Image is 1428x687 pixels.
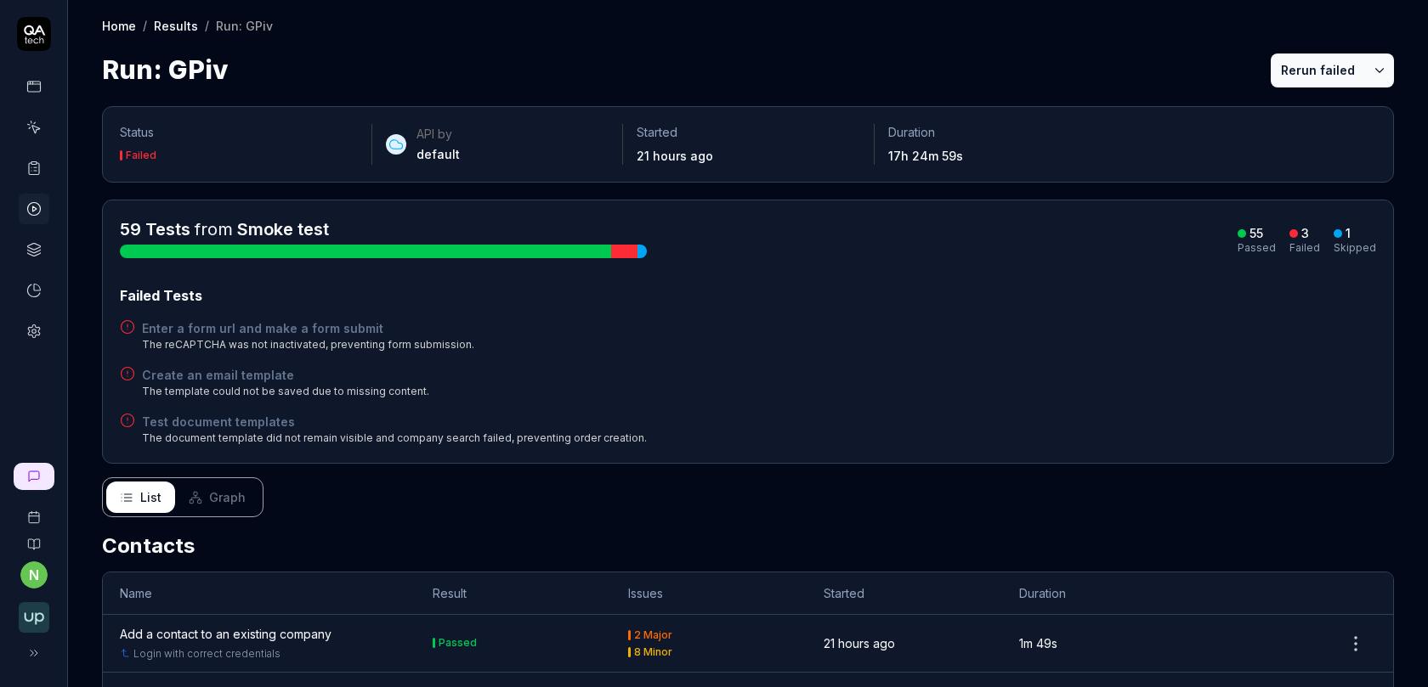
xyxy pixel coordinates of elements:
[7,524,60,551] a: Documentation
[133,646,280,662] a: Login with correct credentials
[1334,243,1376,253] div: Skipped
[888,149,963,163] time: 17h 24m 59s
[237,219,329,239] a: Smoke test
[1271,53,1365,87] button: Rerun failed
[195,219,233,239] span: from
[142,337,474,352] div: The reCAPTCHA was not inactivated, preventing form submission.
[143,17,147,34] div: /
[142,366,429,384] a: Create an email template
[416,146,460,163] div: default
[126,150,156,160] div: Failed
[120,625,331,643] a: Add a contact to an existing company
[102,17,136,34] a: Home
[19,602,49,633] img: Upsales Logo
[120,219,190,239] span: 59 Tests
[1238,243,1276,253] div: Passed
[103,572,416,615] th: Name
[7,588,60,636] button: Upsales Logo
[175,481,259,513] button: Graph
[142,431,647,446] div: The document template did not remain visible and company search failed, preventing order creation.
[154,17,198,34] a: Results
[1249,226,1263,241] div: 55
[416,126,460,143] div: API by
[142,319,474,337] a: Enter a form url and make a form submit
[634,647,672,657] div: 8 Minor
[120,285,1376,306] div: Failed Tests
[1002,572,1198,615] th: Duration
[439,638,477,648] div: Passed
[140,488,161,506] span: List
[216,17,273,34] div: Run: GPiv
[611,572,807,615] th: Issues
[1346,226,1351,241] div: 1
[120,124,358,141] p: Status
[1301,226,1309,241] div: 3
[102,531,1394,561] h2: Contacts
[20,561,48,588] button: n
[1289,243,1320,253] div: Failed
[205,17,209,34] div: /
[416,572,611,615] th: Result
[209,488,246,506] span: Graph
[1019,636,1057,650] time: 1m 49s
[888,124,1112,141] p: Duration
[7,497,60,524] a: Book a call with us
[14,463,54,490] a: New conversation
[637,124,860,141] p: Started
[637,149,713,163] time: 21 hours ago
[634,630,672,640] div: 2 Major
[824,636,895,650] time: 21 hours ago
[142,413,647,431] a: Test document templates
[102,51,228,89] h1: Run: GPiv
[142,384,429,399] div: The template could not be saved due to missing content.
[807,572,1002,615] th: Started
[106,481,175,513] button: List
